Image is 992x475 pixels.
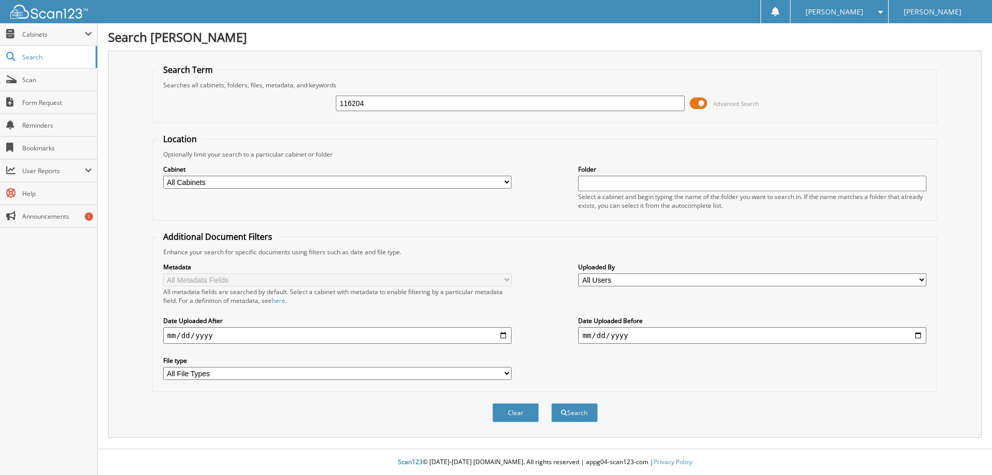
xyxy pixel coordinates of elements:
[578,316,926,325] label: Date Uploaded Before
[904,9,962,15] span: [PERSON_NAME]
[163,316,512,325] label: Date Uploaded After
[10,5,88,19] img: scan123-logo-white.svg
[578,327,926,344] input: end
[158,64,218,75] legend: Search Term
[22,212,92,221] span: Announcements
[22,53,90,62] span: Search
[398,457,423,466] span: Scan123
[108,28,982,45] h1: Search [PERSON_NAME]
[163,327,512,344] input: start
[22,189,92,198] span: Help
[98,450,992,475] div: © [DATE]-[DATE] [DOMAIN_NAME]. All rights reserved | appg04-scan123-com |
[805,9,863,15] span: [PERSON_NAME]
[713,100,759,108] span: Advanced Search
[22,166,85,175] span: User Reports
[940,425,992,475] iframe: Chat Widget
[22,98,92,107] span: Form Request
[272,296,285,305] a: here
[654,457,692,466] a: Privacy Policy
[578,263,926,271] label: Uploaded By
[163,287,512,305] div: All metadata fields are searched by default. Select a cabinet with metadata to enable filtering b...
[163,356,512,365] label: File type
[158,81,932,89] div: Searches all cabinets, folders, files, metadata, and keywords
[158,150,932,159] div: Optionally limit your search to a particular cabinet or folder
[158,248,932,256] div: Enhance your search for specific documents using filters such as date and file type.
[22,75,92,84] span: Scan
[578,192,926,210] div: Select a cabinet and begin typing the name of the folder you want to search in. If the name match...
[158,133,202,145] legend: Location
[551,403,598,422] button: Search
[163,165,512,174] label: Cabinet
[22,144,92,152] span: Bookmarks
[492,403,539,422] button: Clear
[22,30,85,39] span: Cabinets
[578,165,926,174] label: Folder
[163,263,512,271] label: Metadata
[158,231,277,242] legend: Additional Document Filters
[85,212,93,221] div: 1
[22,121,92,130] span: Reminders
